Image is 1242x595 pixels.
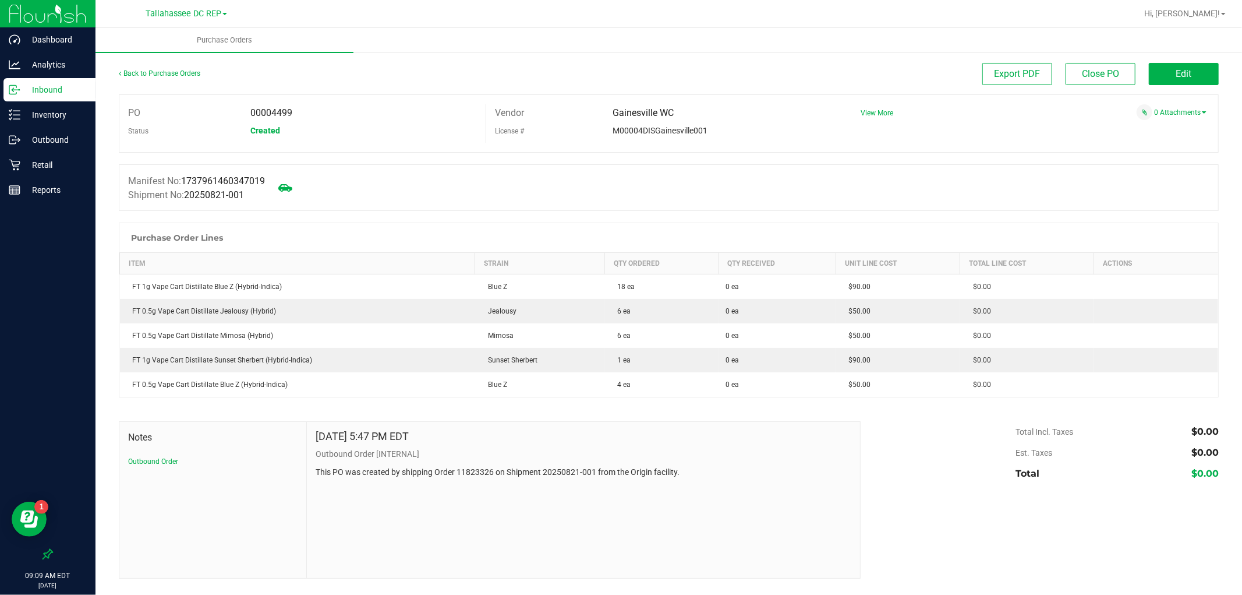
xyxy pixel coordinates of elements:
[146,9,221,19] span: Tallahassee DC REP
[967,307,991,315] span: $0.00
[611,381,631,389] span: 4 ea
[482,283,507,291] span: Blue Z
[20,158,90,172] p: Retail
[131,233,223,242] h1: Purchase Order Lines
[1149,63,1219,85] button: Edit
[181,175,265,186] span: 1737961460347019
[42,548,54,560] label: Pin the sidebar to full width on large screens
[9,84,20,96] inline-svg: Inbound
[482,381,507,389] span: Blue Z
[5,571,90,581] p: 09:09 AM EDT
[482,332,514,340] span: Mimosa
[967,356,991,364] span: $0.00
[127,330,468,341] div: FT 0.5g Vape Cart Distillate Mimosa (Hybrid)
[982,63,1052,85] button: Export PDF
[316,448,851,460] p: Outbound Order [INTERNAL]
[316,466,851,478] p: This PO was created by shipping Order 11823326 on Shipment 20250821-001 from the Origin facility.
[34,500,48,514] iframe: Resource center unread badge
[127,281,468,292] div: FT 1g Vape Cart Distillate Blue Z (Hybrid-Indica)
[1066,63,1135,85] button: Close PO
[611,356,631,364] span: 1 ea
[967,381,991,389] span: $0.00
[184,189,244,200] span: 20250821-001
[1191,447,1219,458] span: $0.00
[843,356,871,364] span: $90.00
[9,34,20,45] inline-svg: Dashboard
[475,253,604,274] th: Strain
[843,381,871,389] span: $50.00
[1015,468,1039,479] span: Total
[967,283,991,291] span: $0.00
[120,253,475,274] th: Item
[1191,426,1219,437] span: $0.00
[128,174,265,188] label: Manifest No:
[482,307,516,315] span: Jealousy
[611,307,631,315] span: 6 ea
[613,107,674,118] span: Gainesville WC
[128,104,140,122] label: PO
[5,581,90,590] p: [DATE]
[20,183,90,197] p: Reports
[9,59,20,71] inline-svg: Analytics
[127,355,468,365] div: FT 1g Vape Cart Distillate Sunset Sherbert (Hybrid-Indica)
[127,306,468,316] div: FT 0.5g Vape Cart Distillate Jealousy (Hybrid)
[482,356,537,364] span: Sunset Sherbert
[128,431,298,445] span: Notes
[726,306,739,316] span: 0 ea
[1154,108,1206,117] a: 0 Attachments
[1015,427,1073,436] span: Total Incl. Taxes
[181,35,268,45] span: Purchase Orders
[843,332,871,340] span: $50.00
[611,283,635,291] span: 18 ea
[1144,9,1220,18] span: Hi, [PERSON_NAME]!
[495,104,524,122] label: Vendor
[1082,68,1119,79] span: Close PO
[960,253,1094,274] th: Total Line Cost
[250,107,292,118] span: 00004499
[1094,253,1218,274] th: Actions
[613,126,707,135] span: M00004DISGainesville001
[20,33,90,47] p: Dashboard
[726,281,739,292] span: 0 ea
[12,502,47,537] iframe: Resource center
[9,159,20,171] inline-svg: Retail
[1191,468,1219,479] span: $0.00
[128,456,178,467] button: Outbound Order
[20,58,90,72] p: Analytics
[726,379,739,390] span: 0 ea
[726,355,739,365] span: 0 ea
[836,253,960,274] th: Unit Line Cost
[719,253,836,274] th: Qty Received
[9,134,20,146] inline-svg: Outbound
[20,83,90,97] p: Inbound
[995,68,1041,79] span: Export PDF
[604,253,719,274] th: Qty Ordered
[495,122,524,140] label: License #
[95,28,353,52] a: Purchase Orders
[20,108,90,122] p: Inventory
[861,109,893,117] a: View More
[843,283,871,291] span: $90.00
[128,122,148,140] label: Status
[127,379,468,390] div: FT 0.5g Vape Cart Distillate Blue Z (Hybrid-Indica)
[274,176,297,199] span: Mark as not Arrived
[1137,104,1152,120] span: Attach a document
[316,431,409,442] h4: [DATE] 5:47 PM EDT
[1015,448,1052,457] span: Est. Taxes
[250,126,280,135] span: Created
[1176,68,1192,79] span: Edit
[726,330,739,341] span: 0 ea
[843,307,871,315] span: $50.00
[128,188,244,202] label: Shipment No:
[20,133,90,147] p: Outbound
[967,332,991,340] span: $0.00
[9,109,20,121] inline-svg: Inventory
[9,184,20,196] inline-svg: Reports
[611,332,631,340] span: 6 ea
[119,69,200,78] a: Back to Purchase Orders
